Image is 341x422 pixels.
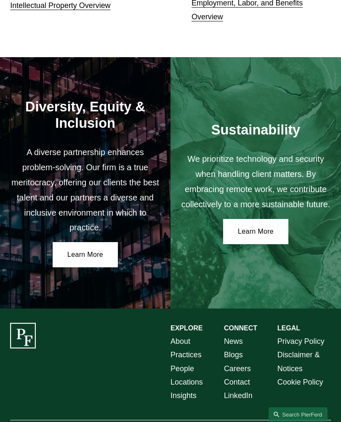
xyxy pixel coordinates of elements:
strong: LEGAL [277,325,300,332]
a: Cookie Policy [277,376,323,389]
strong: EXPLORE [170,325,202,332]
a: Learn More [53,243,118,268]
a: Insights [170,389,197,403]
a: Privacy Policy [277,335,325,348]
a: LinkedIn [224,389,253,403]
a: Locations [170,376,203,389]
strong: CONNECT [224,325,257,332]
p: A diverse partnership enhances problem-solving. Our firm is a true meritocracy, offering our clie... [10,145,160,236]
a: News [224,335,243,348]
a: Careers [224,362,251,376]
a: Disclaimer & Notices [277,348,331,376]
a: Blogs [224,348,243,362]
a: Practices [170,348,202,362]
p: We prioritize technology and security when handling client matters. By embracing remote work, we ... [181,152,330,212]
h2: Sustainability [181,122,330,139]
a: Intellectual Property Overview [10,2,110,10]
a: People [170,362,194,376]
a: Search this site [269,407,328,422]
a: About [170,335,190,348]
a: Contact [224,376,250,389]
h2: Diversity, Equity & Inclusion [10,99,160,132]
a: Learn More [223,219,288,245]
